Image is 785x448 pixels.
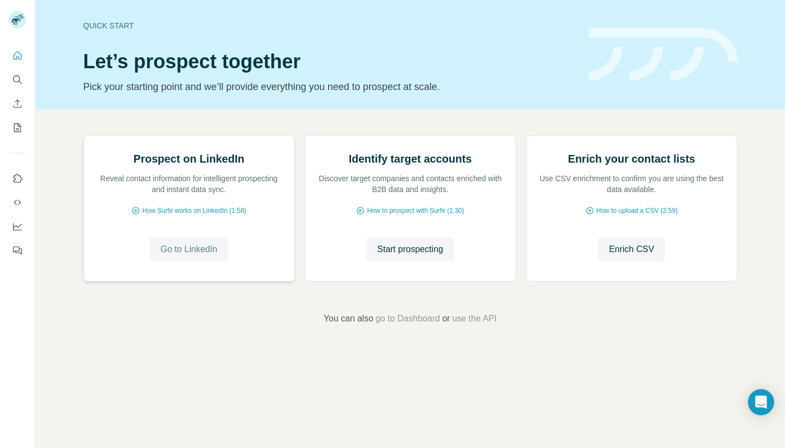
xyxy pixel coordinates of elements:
p: Reveal contact information for intelligent prospecting and instant data sync. [95,173,283,195]
h2: Prospect on LinkedIn [134,151,244,166]
span: or [442,312,450,325]
button: Go to LinkedIn [149,237,228,261]
button: Use Surfe on LinkedIn [9,169,26,188]
button: Enrich CSV [9,94,26,114]
h2: Enrich your contact lists [568,151,695,166]
p: Pick your starting point and we’ll provide everything you need to prospect at scale. [83,79,576,94]
img: banner [589,28,738,81]
span: You can also [324,312,373,325]
button: go to Dashboard [376,312,440,325]
button: Enrich CSV [598,237,665,261]
span: How to prospect with Surfe (1:30) [367,206,464,216]
span: How to upload a CSV (2:59) [596,206,678,216]
p: Use CSV enrichment to confirm you are using the best data available. [538,173,726,195]
div: Open Intercom Messenger [748,389,774,415]
span: Enrich CSV [609,243,654,256]
span: Go to LinkedIn [160,243,217,256]
button: Use Surfe API [9,193,26,212]
p: Discover target companies and contacts enriched with B2B data and insights. [316,173,505,195]
button: Start prospecting [366,237,454,261]
h2: Identify target accounts [349,151,472,166]
button: use the API [452,312,497,325]
button: Dashboard [9,217,26,236]
button: My lists [9,118,26,138]
button: Quick start [9,46,26,65]
h1: Let’s prospect together [83,51,576,73]
div: Quick start [83,20,576,31]
button: Feedback [9,241,26,260]
button: Search [9,70,26,89]
span: Start prospecting [377,243,443,256]
span: How Surfe works on LinkedIn (1:58) [142,206,246,216]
